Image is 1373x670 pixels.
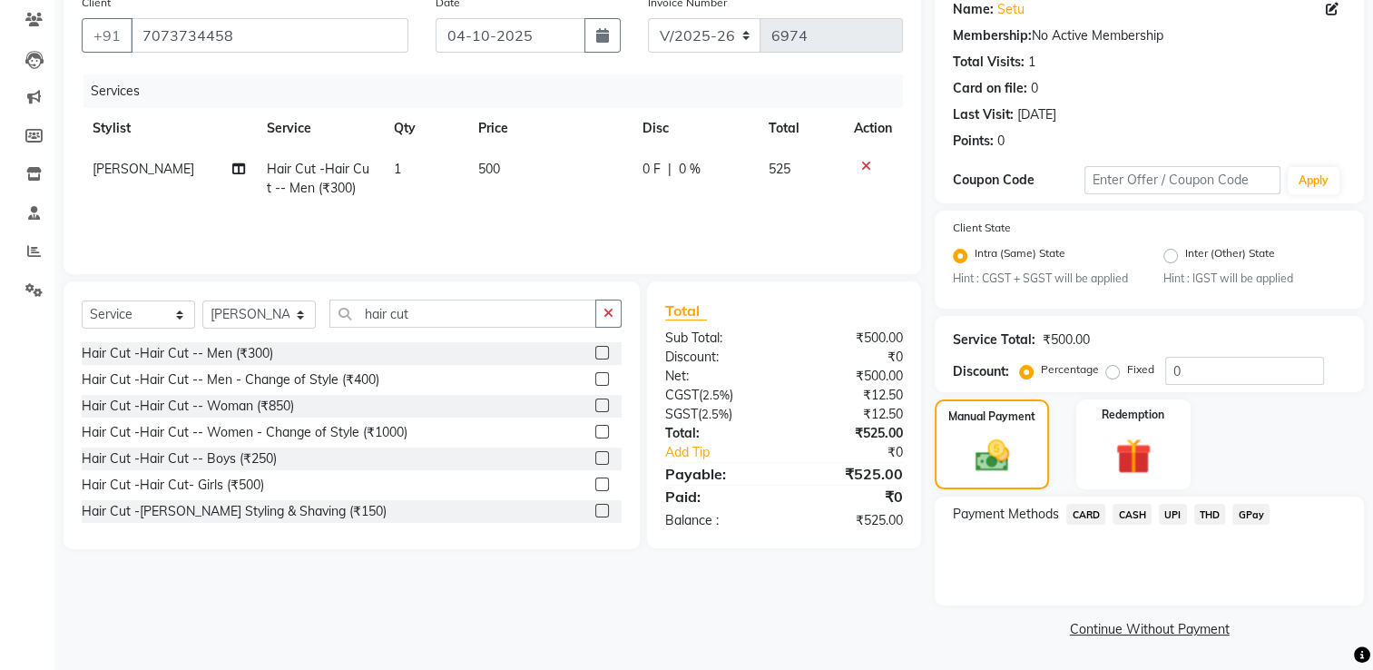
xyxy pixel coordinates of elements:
div: Total: [652,424,784,443]
span: GPay [1232,504,1270,525]
div: ₹0 [807,443,917,462]
span: CGST [665,387,699,403]
div: 1 [1028,53,1035,72]
th: Qty [383,108,467,149]
div: ₹0 [784,348,917,367]
div: ₹525.00 [784,424,917,443]
div: [DATE] [1017,105,1056,124]
input: Search or Scan [329,300,596,328]
th: Total [758,108,844,149]
label: Client State [953,220,1011,236]
span: Total [665,301,707,320]
input: Enter Offer / Coupon Code [1084,166,1280,194]
div: 0 [1031,79,1038,98]
div: ₹525.00 [784,511,917,530]
div: Points: [953,132,994,151]
a: Add Tip [652,443,806,462]
th: Action [843,108,903,149]
div: Hair Cut -Hair Cut -- Women - Change of Style (₹1000) [82,423,407,442]
div: Last Visit: [953,105,1014,124]
span: Hair Cut -Hair Cut -- Men (₹300) [267,161,369,196]
div: Membership: [953,26,1032,45]
label: Percentage [1041,361,1099,378]
span: CASH [1113,504,1152,525]
div: Net: [652,367,784,386]
div: Payable: [652,463,784,485]
div: Services [83,74,917,108]
input: Search by Name/Mobile/Email/Code [131,18,408,53]
img: _cash.svg [965,436,1020,475]
span: 1 [394,161,401,177]
span: | [668,160,672,179]
div: Discount: [953,362,1009,381]
label: Fixed [1127,361,1154,378]
th: Disc [632,108,758,149]
div: Hair Cut -Hair Cut -- Boys (₹250) [82,449,277,468]
div: ₹0 [784,486,917,507]
span: 0 % [679,160,701,179]
div: Sub Total: [652,329,784,348]
div: Paid: [652,486,784,507]
div: Hair Cut -[PERSON_NAME] Styling & Shaving (₹150) [82,502,387,521]
button: Apply [1288,167,1339,194]
span: 2.5% [701,407,729,421]
div: Balance : [652,511,784,530]
label: Manual Payment [948,409,1035,425]
th: Stylist [82,108,256,149]
div: Discount: [652,348,784,367]
th: Service [256,108,383,149]
div: Hair Cut -Hair Cut -- Men - Change of Style (₹400) [82,370,379,389]
div: ₹12.50 [784,405,917,424]
div: ₹500.00 [784,367,917,386]
label: Intra (Same) State [975,245,1065,267]
small: Hint : CGST + SGST will be applied [953,271,1135,287]
span: CARD [1066,504,1105,525]
span: SGST [665,406,698,422]
span: 0 F [642,160,661,179]
span: 525 [769,161,790,177]
div: Total Visits: [953,53,1025,72]
div: Hair Cut -Hair Cut -- Woman (₹850) [82,397,294,416]
div: Service Total: [953,330,1035,350]
img: _gift.svg [1104,434,1162,478]
span: [PERSON_NAME] [93,161,194,177]
th: Price [467,108,632,149]
button: +91 [82,18,132,53]
span: THD [1194,504,1226,525]
div: ₹500.00 [784,329,917,348]
span: UPI [1159,504,1187,525]
div: Coupon Code [953,171,1084,190]
span: 2.5% [702,388,730,402]
span: 500 [478,161,500,177]
div: Hair Cut -Hair Cut -- Men (₹300) [82,344,273,363]
div: ₹12.50 [784,386,917,405]
label: Inter (Other) State [1185,245,1275,267]
div: 0 [997,132,1005,151]
div: ( ) [652,386,784,405]
span: Payment Methods [953,505,1059,524]
div: Hair Cut -Hair Cut- Girls (₹500) [82,476,264,495]
label: Redemption [1102,407,1164,423]
div: No Active Membership [953,26,1346,45]
a: Continue Without Payment [938,620,1360,639]
div: Card on file: [953,79,1027,98]
small: Hint : IGST will be applied [1163,271,1346,287]
div: ₹500.00 [1043,330,1090,350]
div: ₹525.00 [784,463,917,485]
div: ( ) [652,405,784,424]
